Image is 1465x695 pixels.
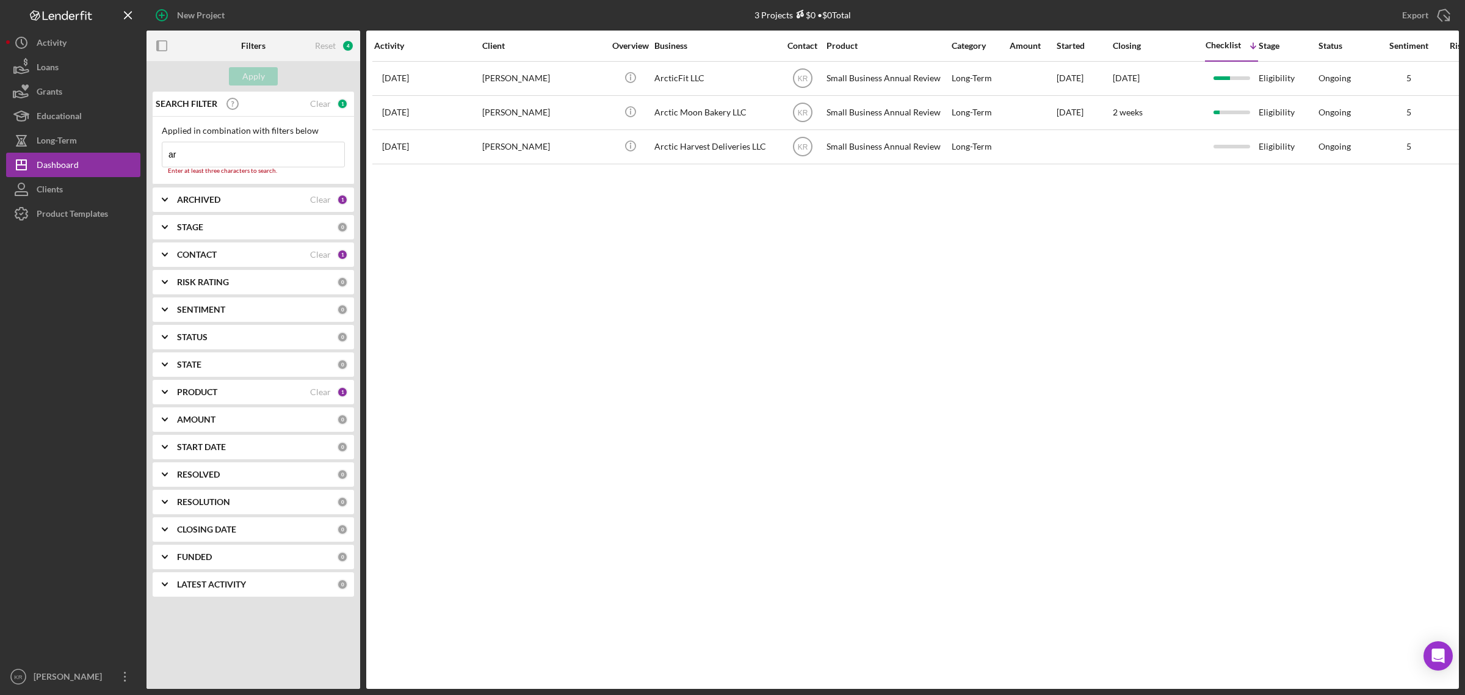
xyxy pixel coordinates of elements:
[654,131,776,163] div: Arctic Harvest Deliveries LLC
[797,143,808,151] text: KR
[6,31,140,55] button: Activity
[162,167,345,175] div: Enter at least three characters to search.
[310,250,331,260] div: Clear
[177,552,212,562] b: FUNDED
[1259,131,1317,163] div: Eligibility
[952,41,1008,51] div: Category
[37,128,77,156] div: Long-Term
[342,40,354,52] div: 4
[827,62,949,95] div: Small Business Annual Review
[1318,107,1351,117] div: Ongoing
[146,3,237,27] button: New Project
[229,67,278,86] button: Apply
[177,360,201,369] b: STATE
[337,194,348,205] div: 1
[337,98,348,109] div: 1
[1057,41,1112,51] div: Started
[310,99,331,109] div: Clear
[1378,73,1439,83] div: 5
[382,142,409,151] time: 2025-07-02 00:09
[337,524,348,535] div: 0
[37,55,59,82] div: Loans
[1318,73,1351,83] div: Ongoing
[1057,96,1112,129] div: [DATE]
[31,664,110,692] div: [PERSON_NAME]
[754,10,851,20] div: 3 Projects • $0 Total
[1402,3,1428,27] div: Export
[177,415,215,424] b: AMOUNT
[177,332,208,342] b: STATUS
[793,10,816,20] div: $0
[162,126,345,136] div: Applied in combination with filters below
[337,497,348,508] div: 0
[242,67,265,86] div: Apply
[337,469,348,480] div: 0
[607,41,653,51] div: Overview
[382,73,409,83] time: 2025-06-01 17:46
[177,497,230,507] b: RESOLUTION
[1259,62,1317,95] div: Eligibility
[6,128,140,153] button: Long-Term
[1318,41,1377,51] div: Status
[337,304,348,315] div: 0
[14,674,22,680] text: KR
[780,41,825,51] div: Contact
[654,96,776,129] div: Arctic Moon Bakery LLC
[1390,3,1459,27] button: Export
[337,222,348,233] div: 0
[827,96,949,129] div: Small Business Annual Review
[177,580,246,589] b: LATEST ACTIVITY
[177,442,226,452] b: START DATE
[337,551,348,562] div: 0
[337,277,348,288] div: 0
[6,55,140,79] button: Loans
[177,277,229,287] b: RISK RATING
[6,153,140,177] a: Dashboard
[310,387,331,397] div: Clear
[1010,41,1055,51] div: Amount
[482,96,604,129] div: [PERSON_NAME]
[797,75,808,83] text: KR
[37,31,67,58] div: Activity
[952,96,1008,129] div: Long-Term
[156,99,217,109] b: SEARCH FILTER
[1378,142,1439,151] div: 5
[37,79,62,107] div: Grants
[952,131,1008,163] div: Long-Term
[6,202,140,226] button: Product Templates
[177,3,225,27] div: New Project
[337,249,348,260] div: 1
[827,41,949,51] div: Product
[1259,41,1317,51] div: Stage
[310,195,331,205] div: Clear
[337,442,348,453] div: 0
[6,79,140,104] button: Grants
[6,177,140,202] button: Clients
[654,62,776,95] div: ArcticFit LLC
[1423,641,1453,671] div: Open Intercom Messenger
[482,62,604,95] div: [PERSON_NAME]
[382,107,409,117] time: 2025-09-16 04:11
[1378,41,1439,51] div: Sentiment
[1057,62,1112,95] div: [DATE]
[337,414,348,425] div: 0
[177,222,203,232] b: STAGE
[337,359,348,370] div: 0
[177,305,225,315] b: SENTIMENT
[6,104,140,128] button: Educational
[37,202,108,229] div: Product Templates
[6,664,140,689] button: KR[PERSON_NAME]
[37,104,82,131] div: Educational
[177,387,217,397] b: PRODUCT
[37,177,63,205] div: Clients
[1113,41,1204,51] div: Closing
[1113,107,1143,117] time: 2 weeks
[482,41,604,51] div: Client
[177,195,220,205] b: ARCHIVED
